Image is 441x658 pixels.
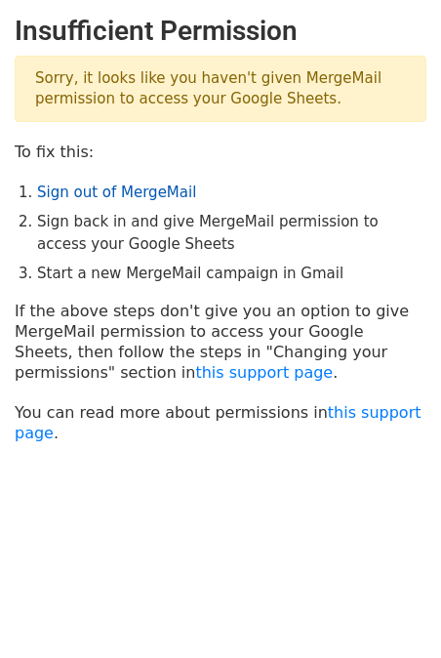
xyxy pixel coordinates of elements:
[37,263,426,285] li: Start a new MergeMail campaign in Gmail
[15,301,426,383] p: If the above steps don't give you an option to give MergeMail permission to access your Google Sh...
[37,184,196,201] a: Sign out of MergeMail
[15,402,426,443] p: You can read more about permissions in .
[15,142,426,162] p: To fix this:
[15,15,426,48] h2: Insufficient Permission
[37,211,426,255] li: Sign back in and give MergeMail permission to access your Google Sheets
[15,403,421,442] a: this support page
[15,56,426,122] p: Sorry, it looks like you haven't given MergeMail permission to access your Google Sheets.
[343,564,441,658] iframe: Chat Widget
[195,363,333,382] a: this support page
